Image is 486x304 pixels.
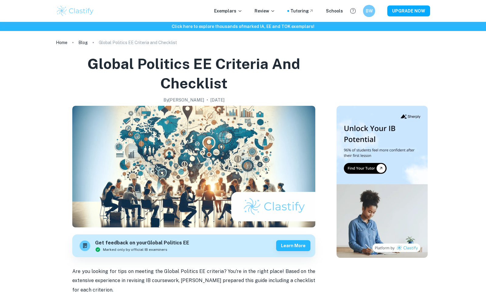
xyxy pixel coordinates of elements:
button: Learn more [276,240,310,251]
img: Thumbnail [337,106,428,258]
a: Get feedback on yourGlobal Politics EEMarked only by official IB examinersLearn more [72,234,315,257]
img: Clastify logo [56,5,94,17]
h6: Click here to explore thousands of marked IA, EE and TOK exemplars ! [1,23,485,30]
p: Review [255,8,275,14]
p: Global Politics EE Criteria and Checklist [99,39,177,46]
h2: [DATE] [210,97,224,103]
h6: BW [366,8,373,14]
img: Global Politics EE Criteria and Checklist cover image [72,106,315,227]
h6: Get feedback on your Global Politics EE [95,239,189,247]
a: Blog [78,38,88,47]
p: Exemplars [214,8,242,14]
button: UPGRADE NOW [387,5,430,16]
button: Help and Feedback [348,6,358,16]
a: Tutoring [290,8,314,14]
a: Schools [326,8,343,14]
p: • [207,97,208,103]
span: Marked only by official IB examiners [103,247,167,252]
h1: Global Politics EE Criteria and Checklist [58,54,329,93]
a: Home [56,38,67,47]
p: Are you looking for tips on meeting the Global Politics EE criteria? You're in the right place! B... [72,267,315,295]
button: BW [363,5,375,17]
h2: By [PERSON_NAME] [163,97,204,103]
